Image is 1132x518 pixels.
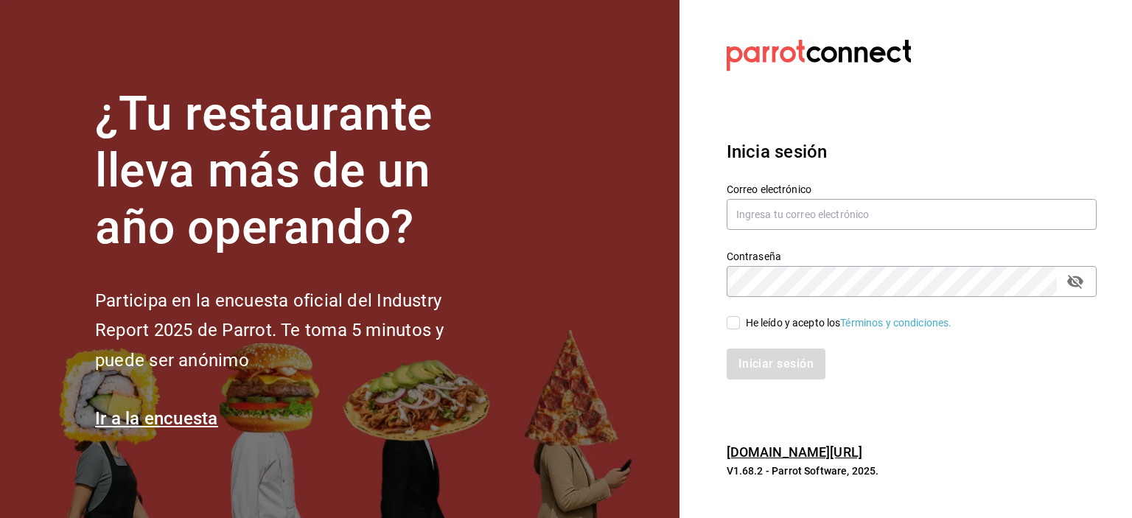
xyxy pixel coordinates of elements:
[727,463,1097,478] p: V1.68.2 - Parrot Software, 2025.
[746,315,952,331] div: He leído y acepto los
[727,199,1097,230] input: Ingresa tu correo electrónico
[727,251,1097,262] label: Contraseña
[95,408,218,429] a: Ir a la encuesta
[95,86,493,256] h1: ¿Tu restaurante lleva más de un año operando?
[727,139,1097,165] h3: Inicia sesión
[1063,269,1088,294] button: passwordField
[727,184,1097,195] label: Correo electrónico
[727,444,862,460] a: [DOMAIN_NAME][URL]
[840,317,951,329] a: Términos y condiciones.
[95,286,493,376] h2: Participa en la encuesta oficial del Industry Report 2025 de Parrot. Te toma 5 minutos y puede se...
